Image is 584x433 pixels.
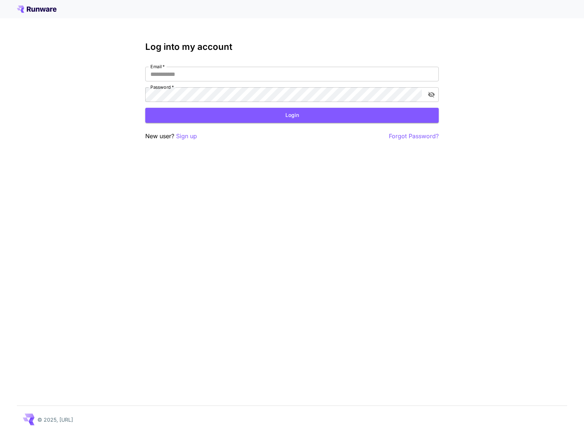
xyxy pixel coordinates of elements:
[176,132,197,141] button: Sign up
[150,63,165,70] label: Email
[425,88,438,101] button: toggle password visibility
[145,108,439,123] button: Login
[150,84,174,90] label: Password
[145,132,197,141] p: New user?
[37,416,73,423] p: © 2025, [URL]
[145,42,439,52] h3: Log into my account
[389,132,439,141] button: Forgot Password?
